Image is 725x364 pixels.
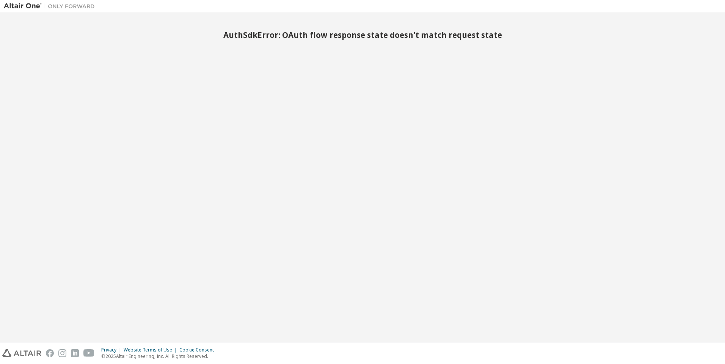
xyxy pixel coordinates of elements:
[4,30,721,40] h2: AuthSdkError: OAuth flow response state doesn't match request state
[46,349,54,357] img: facebook.svg
[83,349,94,357] img: youtube.svg
[101,347,124,353] div: Privacy
[71,349,79,357] img: linkedin.svg
[179,347,218,353] div: Cookie Consent
[101,353,218,359] p: © 2025 Altair Engineering, Inc. All Rights Reserved.
[124,347,179,353] div: Website Terms of Use
[58,349,66,357] img: instagram.svg
[4,2,99,10] img: Altair One
[2,349,41,357] img: altair_logo.svg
